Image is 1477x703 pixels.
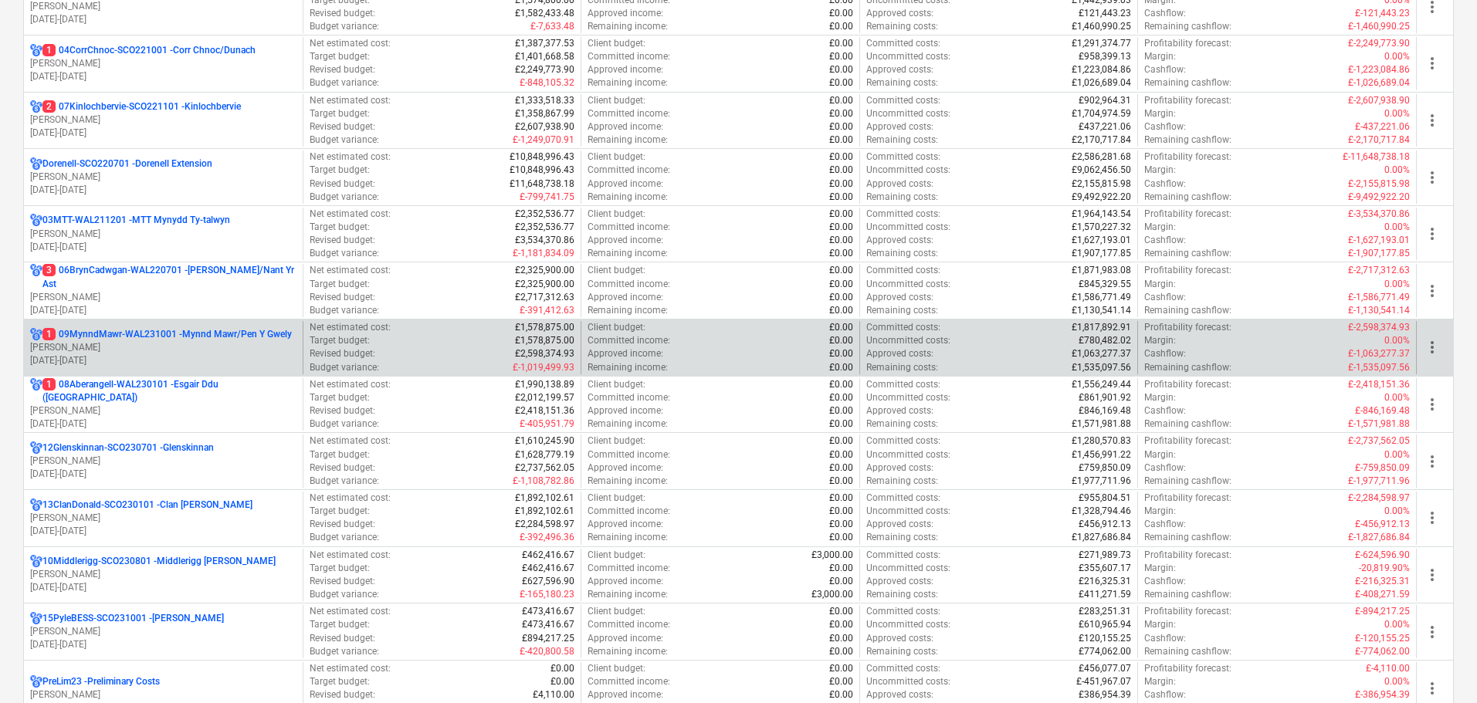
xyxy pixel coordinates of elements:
p: £0.00 [829,334,853,347]
p: £1,582,433.48 [515,7,574,20]
div: Project has multi currencies enabled [30,264,42,290]
span: 3 [42,264,56,276]
p: Remaining income : [588,20,668,33]
p: Remaining costs : [866,304,938,317]
p: Client budget : [588,264,645,277]
p: £0.00 [829,120,853,134]
p: [PERSON_NAME] [30,228,296,241]
p: Margin : [1144,334,1176,347]
p: Profitability forecast : [1144,264,1231,277]
p: Profitability forecast : [1144,208,1231,221]
p: Target budget : [310,334,370,347]
p: Cashflow : [1144,234,1186,247]
p: Margin : [1144,164,1176,177]
p: £1,535,097.56 [1072,361,1131,374]
div: 15PyleBESS-SCO231001 -[PERSON_NAME][PERSON_NAME][DATE]-[DATE] [30,612,296,651]
p: [PERSON_NAME] [30,512,296,525]
p: [PERSON_NAME] [30,171,296,184]
div: Project has multi currencies enabled [30,44,42,57]
p: £-1,907,177.85 [1348,247,1410,260]
p: Committed income : [588,221,670,234]
p: Committed costs : [866,94,940,107]
p: 15PyleBESS-SCO231001 - [PERSON_NAME] [42,612,224,625]
p: 04CorrChnoc-SCO221001 - Corr Chnoc/Dunach [42,44,256,57]
p: £2,352,536.77 [515,221,574,234]
p: £3,534,370.86 [515,234,574,247]
span: more_vert [1423,338,1441,357]
p: £-2,598,374.93 [1348,321,1410,334]
p: Approved income : [588,291,663,304]
p: Committed costs : [866,378,940,391]
p: £0.00 [829,50,853,63]
p: £0.00 [829,37,853,50]
p: Margin : [1144,107,1176,120]
span: more_vert [1423,509,1441,527]
p: £1,026,689.04 [1072,76,1131,90]
p: [DATE] - [DATE] [30,468,296,481]
p: [PERSON_NAME] [30,291,296,304]
div: Project has multi currencies enabled [30,214,42,227]
p: Approved income : [588,347,663,360]
p: 0.00% [1384,221,1410,234]
p: Target budget : [310,221,370,234]
p: PreLim23 - Preliminary Costs [42,675,160,688]
p: Profitability forecast : [1144,37,1231,50]
p: Revised budget : [310,234,375,247]
span: more_vert [1423,54,1441,73]
span: 2 [42,100,56,113]
p: Approved income : [588,120,663,134]
p: £1,907,177.85 [1072,247,1131,260]
p: £-2,170,717.84 [1348,134,1410,147]
div: 13ClanDonald-SCO230101 -Clan [PERSON_NAME][PERSON_NAME][DATE]-[DATE] [30,499,296,538]
p: £10,848,996.43 [510,164,574,177]
div: Dorenell-SCO220701 -Dorenell Extension[PERSON_NAME][DATE]-[DATE] [30,157,296,197]
div: 10Middlerigg-SCO230801 -Middlerigg [PERSON_NAME][PERSON_NAME][DATE]-[DATE] [30,555,296,594]
div: Project has multi currencies enabled [30,555,42,568]
p: £1,387,377.53 [515,37,574,50]
p: Net estimated cost : [310,378,391,391]
div: Project has multi currencies enabled [30,157,42,171]
p: Uncommitted costs : [866,278,950,291]
p: £11,648,738.18 [510,177,574,191]
p: Net estimated cost : [310,150,391,164]
p: [DATE] - [DATE] [30,241,296,254]
span: more_vert [1423,225,1441,243]
p: [PERSON_NAME] [30,625,296,638]
p: Target budget : [310,278,370,291]
p: £2,325,900.00 [515,278,574,291]
p: [PERSON_NAME] [30,57,296,70]
p: Margin : [1144,221,1176,234]
p: £0.00 [829,164,853,177]
p: £0.00 [829,7,853,20]
p: Committed income : [588,164,670,177]
p: £-1,627,193.01 [1348,234,1410,247]
p: Approved costs : [866,291,933,304]
div: 03MTT-WAL211201 -MTT Mynydd Ty-talwyn[PERSON_NAME][DATE]-[DATE] [30,214,296,253]
p: Cashflow : [1144,177,1186,191]
p: £-1,063,277.37 [1348,347,1410,360]
p: Revised budget : [310,7,375,20]
div: Project has multi currencies enabled [30,100,42,113]
span: more_vert [1423,282,1441,300]
p: Cashflow : [1144,7,1186,20]
p: Client budget : [588,150,645,164]
p: 12Glenskinnan-SCO230701 - Glenskinnan [42,441,214,455]
p: Revised budget : [310,63,375,76]
p: Revised budget : [310,291,375,304]
p: £-437,221.06 [1355,120,1410,134]
p: Remaining cashflow : [1144,191,1231,204]
p: £0.00 [829,278,853,291]
span: more_vert [1423,566,1441,584]
p: £1,291,374.77 [1072,37,1131,50]
p: Margin : [1144,278,1176,291]
p: £1,223,084.86 [1072,63,1131,76]
div: 104CorrChnoc-SCO221001 -Corr Chnoc/Dunach[PERSON_NAME][DATE]-[DATE] [30,44,296,83]
p: £-3,534,370.86 [1348,208,1410,221]
p: Margin : [1144,50,1176,63]
p: £1,817,892.91 [1072,321,1131,334]
p: £2,352,536.77 [515,208,574,221]
p: Remaining costs : [866,247,938,260]
p: Remaining income : [588,76,668,90]
div: Project has multi currencies enabled [30,441,42,455]
p: £0.00 [829,347,853,360]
